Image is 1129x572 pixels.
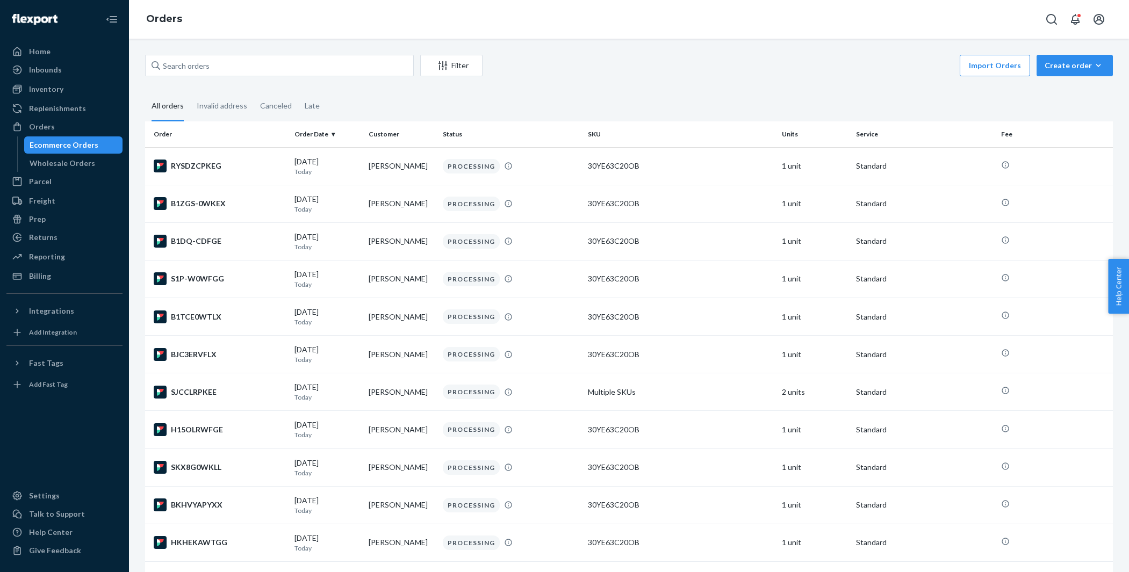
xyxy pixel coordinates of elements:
[6,487,123,504] a: Settings
[6,542,123,559] button: Give Feedback
[997,121,1113,147] th: Fee
[778,260,852,298] td: 1 unit
[145,55,414,76] input: Search orders
[778,298,852,336] td: 1 unit
[294,242,360,251] p: Today
[856,236,993,247] p: Standard
[856,424,993,435] p: Standard
[588,499,773,510] div: 30YE63C20OB
[290,121,364,147] th: Order Date
[588,161,773,171] div: 30YE63C20OB
[1088,9,1110,30] button: Open account menu
[443,197,500,211] div: PROCESSING
[145,121,290,147] th: Order
[29,196,55,206] div: Freight
[420,55,483,76] button: Filter
[856,462,993,473] p: Standard
[154,160,286,172] div: RYSDZCPKEG
[778,147,852,185] td: 1 unit
[154,423,286,436] div: H15OLRWFGE
[29,84,63,95] div: Inventory
[6,524,123,541] a: Help Center
[29,545,81,556] div: Give Feedback
[1041,9,1062,30] button: Open Search Box
[294,205,360,214] p: Today
[294,167,360,176] p: Today
[29,176,52,187] div: Parcel
[154,235,286,248] div: B1DQ-CDFGE
[960,55,1030,76] button: Import Orders
[778,121,852,147] th: Units
[6,211,123,228] a: Prep
[856,198,993,209] p: Standard
[30,158,95,169] div: Wholesale Orders
[154,498,286,511] div: BKHVYAPYXX
[294,495,360,515] div: [DATE]
[443,272,500,286] div: PROCESSING
[294,506,360,515] p: Today
[778,336,852,373] td: 1 unit
[29,103,86,114] div: Replenishments
[29,358,63,368] div: Fast Tags
[294,269,360,289] div: [DATE]
[588,273,773,284] div: 30YE63C20OB
[364,448,438,486] td: [PERSON_NAME]
[364,411,438,448] td: [PERSON_NAME]
[29,232,57,243] div: Returns
[588,349,773,360] div: 30YE63C20OB
[364,298,438,336] td: [PERSON_NAME]
[154,310,286,323] div: B1TCE0WTLX
[305,92,320,120] div: Late
[364,336,438,373] td: [PERSON_NAME]
[6,192,123,209] a: Freight
[29,328,77,337] div: Add Integration
[294,382,360,402] div: [DATE]
[154,536,286,549] div: HKHEKAWTGG
[294,344,360,364] div: [DATE]
[29,527,73,538] div: Help Center
[856,499,993,510] p: Standard
[260,92,292,120] div: Canceled
[443,234,500,249] div: PROCESSING
[856,273,993,284] p: Standard
[778,448,852,486] td: 1 unit
[101,9,123,30] button: Close Navigation
[1037,55,1113,76] button: Create order
[6,354,123,372] button: Fast Tags
[369,129,434,139] div: Customer
[1045,60,1105,71] div: Create order
[6,61,123,78] a: Inbounds
[588,236,773,247] div: 30YE63C20OB
[588,198,773,209] div: 30YE63C20OB
[294,393,360,402] p: Today
[29,490,60,501] div: Settings
[443,498,500,512] div: PROCESSING
[29,214,46,225] div: Prep
[856,161,993,171] p: Standard
[584,373,777,411] td: Multiple SKUs
[6,267,123,285] a: Billing
[443,385,500,399] div: PROCESSING
[29,121,55,132] div: Orders
[364,185,438,222] td: [PERSON_NAME]
[1108,259,1129,314] button: Help Center
[29,251,65,262] div: Reporting
[364,147,438,185] td: [PERSON_NAME]
[443,460,500,475] div: PROCESSING
[294,231,360,251] div: [DATE]
[294,156,360,176] div: [DATE]
[154,348,286,361] div: BJC3ERVFLX
[294,419,360,439] div: [DATE]
[6,248,123,265] a: Reporting
[856,312,993,322] p: Standard
[29,380,68,389] div: Add Fast Tag
[438,121,584,147] th: Status
[6,173,123,190] a: Parcel
[443,535,500,550] div: PROCESSING
[6,376,123,393] a: Add Fast Tag
[443,422,500,437] div: PROCESSING
[294,533,360,553] div: [DATE]
[6,324,123,341] a: Add Integration
[364,486,438,524] td: [PERSON_NAME]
